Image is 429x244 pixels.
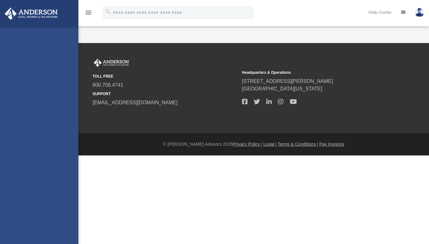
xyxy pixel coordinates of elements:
[93,91,238,97] small: SUPPORT
[3,8,60,20] img: Anderson Advisors Platinum Portal
[415,8,424,17] img: User Pic
[93,82,123,88] a: 800.706.4741
[85,9,92,16] i: menu
[242,70,387,75] small: Headquarters & Operations
[233,142,262,147] a: Privacy Policy |
[319,142,344,147] a: Pay Invoices
[242,79,333,84] a: [STREET_ADDRESS][PERSON_NAME]
[105,8,112,15] i: search
[278,142,318,147] a: Terms & Conditions |
[263,142,277,147] a: Legal |
[93,100,177,105] a: [EMAIL_ADDRESS][DOMAIN_NAME]
[78,141,429,148] div: © [PERSON_NAME] Advisors 2025
[93,73,238,79] small: TOLL FREE
[93,59,130,67] img: Anderson Advisors Platinum Portal
[85,12,92,16] a: menu
[242,86,322,91] a: [GEOGRAPHIC_DATA][US_STATE]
